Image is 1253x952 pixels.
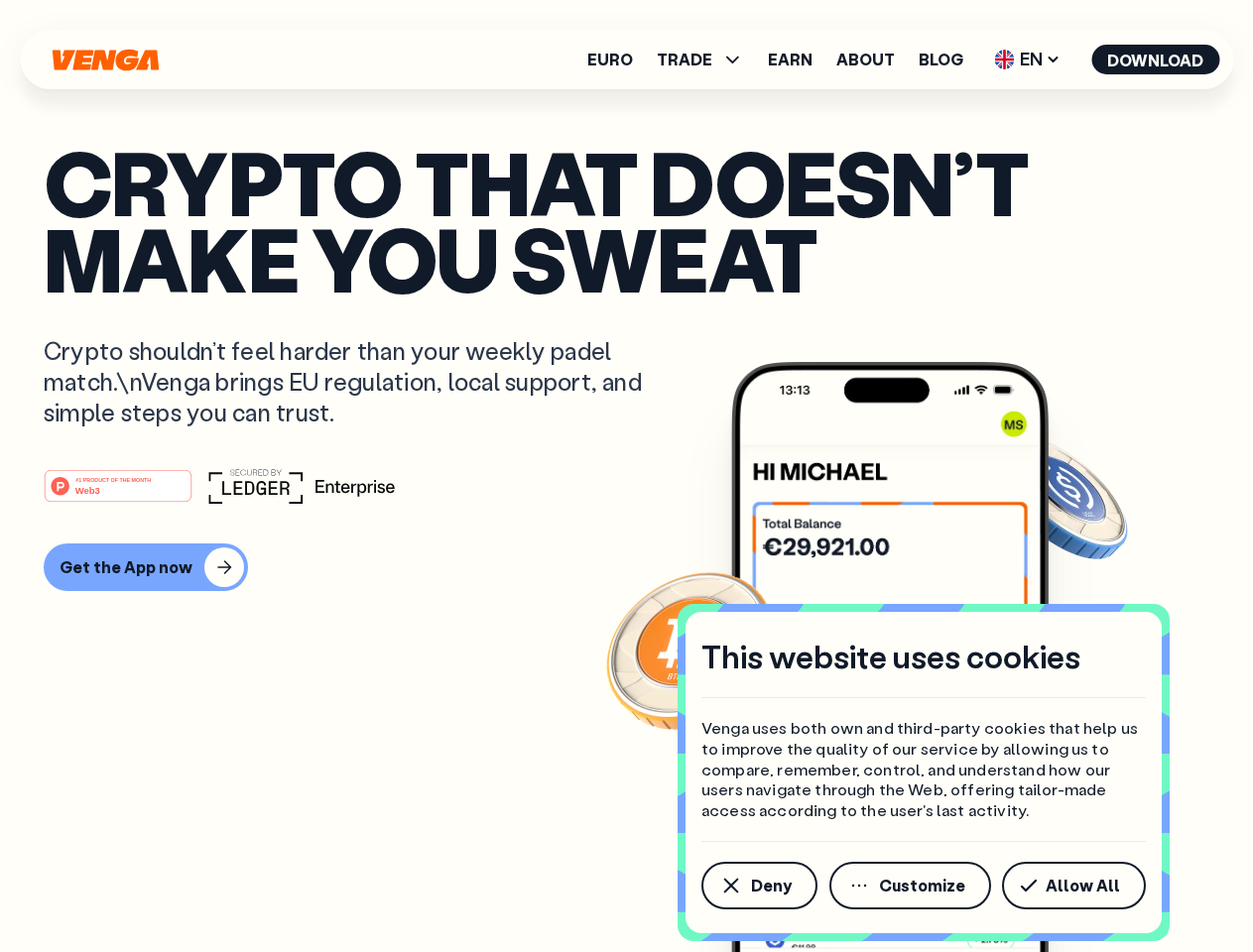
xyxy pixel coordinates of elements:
tspan: #1 PRODUCT OF THE MONTH [75,476,151,482]
p: Crypto shouldn’t feel harder than your weekly padel match.\nVenga brings EU regulation, local sup... [44,335,671,428]
span: Deny [751,878,792,893]
button: Get the App now [44,543,248,591]
a: Euro [587,52,633,67]
span: Allow All [1046,878,1120,893]
img: flag-uk [994,50,1014,69]
button: Download [1091,45,1219,74]
img: USDC coin [989,426,1132,569]
span: TRADE [657,48,744,71]
p: Venga uses both own and third-party cookies that help us to improve the quality of our service by... [701,718,1146,821]
a: Blog [919,52,963,67]
img: Bitcoin [602,560,781,739]
div: Get the App now [60,557,192,577]
tspan: Web3 [75,484,100,495]
button: Deny [701,862,817,909]
span: TRADE [657,52,712,67]
p: Crypto that doesn’t make you sweat [44,144,1209,296]
a: #1 PRODUCT OF THE MONTHWeb3 [44,481,192,507]
a: Get the App now [44,543,1209,591]
a: About [836,52,895,67]
svg: Home [50,49,161,71]
a: Earn [768,52,813,67]
button: Customize [829,862,991,909]
button: Allow All [1002,862,1146,909]
span: EN [987,44,1067,75]
h4: This website uses cookies [701,636,1080,677]
span: Customize [879,878,965,893]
